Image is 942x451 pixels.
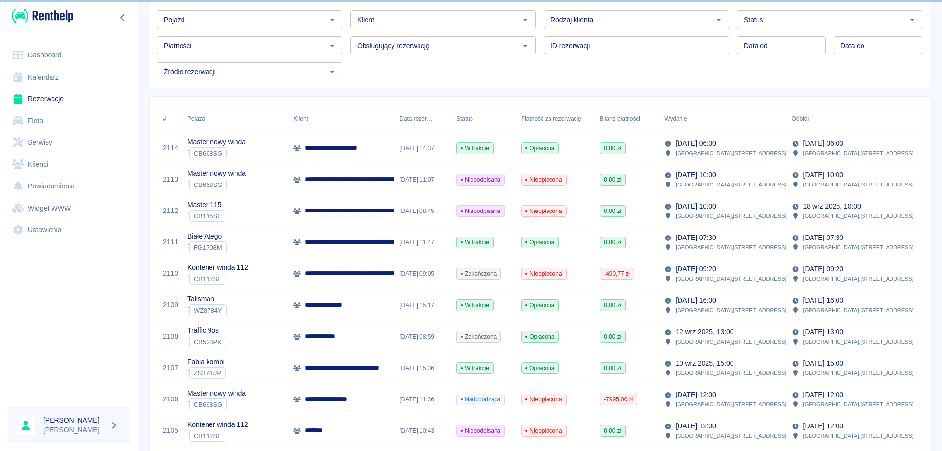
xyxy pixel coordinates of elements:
p: 12 wrz 2025, 13:00 [676,327,733,337]
span: CB668SG [190,401,226,408]
div: Pojazd [183,105,288,133]
p: [DATE] 16:00 [803,295,843,306]
p: [DATE] 10:00 [803,170,843,180]
div: Płatność za rezerwację [516,105,595,133]
p: Kontener winda 112 [187,420,248,430]
p: [DATE] 10:00 [676,201,716,212]
div: ` [187,241,227,253]
span: CB112SL [190,432,225,440]
a: 2109 [163,300,178,310]
span: Nieopłacona [522,175,566,184]
p: [DATE] 06:00 [676,138,716,149]
p: [DATE] 12:00 [803,390,843,400]
p: Master nowy winda [187,168,246,179]
p: Talisman [187,294,227,304]
div: Bilans płatności [600,105,640,133]
a: Widget WWW [8,197,130,219]
span: CB523PK [190,338,226,345]
a: 2108 [163,331,178,342]
p: Master 115 [187,200,225,210]
div: ` [187,179,246,190]
p: [GEOGRAPHIC_DATA] , [STREET_ADDRESS] [803,274,914,283]
p: Kontener winda 112 [187,263,248,273]
span: 0,00 zł [600,144,625,153]
p: [GEOGRAPHIC_DATA] , [STREET_ADDRESS] [676,149,786,158]
div: [DATE] 08:45 [394,195,451,227]
span: Niepodpisana [457,207,504,215]
p: 10 wrz 2025, 15:00 [676,358,733,369]
p: [GEOGRAPHIC_DATA] , [STREET_ADDRESS] [676,400,786,409]
div: ` [187,367,226,379]
button: Sort [687,112,701,126]
span: Zakończona [457,332,500,341]
span: CB115SL [190,212,225,220]
div: ` [187,430,248,442]
p: [DATE] 07:30 [676,233,716,243]
span: Niepodpisana [457,426,504,435]
div: Data rezerwacji [394,105,451,133]
img: Renthelp logo [12,8,73,24]
a: 2114 [163,143,178,153]
span: W trakcie [457,144,493,153]
span: Opłacona [522,364,558,372]
input: DD.MM.YYYY [834,36,922,54]
a: Flota [8,110,130,132]
a: Rezerwacje [8,88,130,110]
div: Pojazd [187,105,205,133]
button: Otwórz [905,13,919,27]
span: 0,00 zł [600,175,625,184]
div: Wydanie [659,105,786,133]
a: Serwisy [8,132,130,154]
span: 0,00 zł [600,426,625,435]
span: Opłacona [522,332,558,341]
div: [DATE] 11:07 [394,164,451,195]
a: 2111 [163,237,178,247]
div: Klient [288,105,394,133]
div: ` [187,398,246,410]
p: [GEOGRAPHIC_DATA] , [STREET_ADDRESS] [803,369,914,377]
div: Status [456,105,473,133]
span: 0,00 zł [600,364,625,372]
p: [DATE] 09:20 [803,264,843,274]
div: Odbiór [792,105,810,133]
p: [DATE] 12:00 [676,421,716,431]
span: 0,00 zł [600,207,625,215]
span: -490,77 zł [600,269,633,278]
div: Status [451,105,516,133]
div: ` [187,273,248,285]
span: CB668SG [190,181,226,188]
a: Kalendarz [8,66,130,88]
p: Białe Atego [187,231,227,241]
a: 2107 [163,363,178,373]
p: [GEOGRAPHIC_DATA] , [STREET_ADDRESS] [803,431,914,440]
div: Wydanie [664,105,687,133]
p: [GEOGRAPHIC_DATA] , [STREET_ADDRESS] [676,180,786,189]
a: 2113 [163,174,178,185]
span: Nieopłacona [522,207,566,215]
div: Data rezerwacji [399,105,433,133]
div: # [163,105,166,133]
button: Otwórz [712,13,726,27]
span: ZS374UP [190,370,225,377]
p: Master nowy winda [187,388,246,398]
p: [GEOGRAPHIC_DATA] , [STREET_ADDRESS] [676,369,786,377]
span: -7995,00 zł [600,395,637,404]
button: Sort [433,112,446,126]
p: [GEOGRAPHIC_DATA] , [STREET_ADDRESS] [803,212,914,220]
span: Opłacona [522,301,558,310]
span: Zakończona [457,269,500,278]
div: Odbiór [787,105,914,133]
span: CB112SL [190,275,225,283]
p: [GEOGRAPHIC_DATA] , [STREET_ADDRESS] [803,243,914,252]
input: DD.MM.YYYY [737,36,826,54]
div: ` [187,147,246,159]
span: Opłacona [522,144,558,153]
p: [DATE] 12:00 [676,390,716,400]
a: 2112 [163,206,178,216]
p: [DATE] 06:00 [803,138,843,149]
div: # [158,105,183,133]
p: [GEOGRAPHIC_DATA] , [STREET_ADDRESS] [803,337,914,346]
p: [GEOGRAPHIC_DATA] , [STREET_ADDRESS] [676,337,786,346]
p: [GEOGRAPHIC_DATA] , [STREET_ADDRESS] [803,400,914,409]
p: [GEOGRAPHIC_DATA] , [STREET_ADDRESS] [803,149,914,158]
